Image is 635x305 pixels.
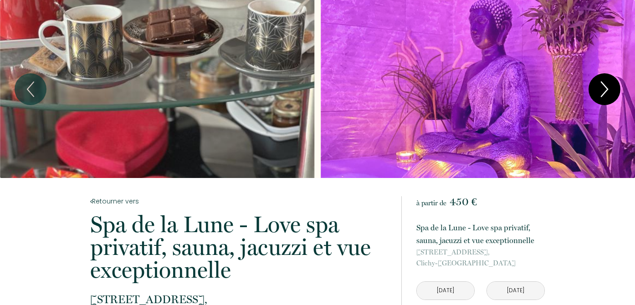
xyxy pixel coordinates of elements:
[589,73,620,105] button: Next
[90,213,389,281] p: Spa de la Lune - Love spa privatif, sauna, jacuzzi et vue exceptionnelle
[416,199,446,207] span: à partir de
[90,294,389,305] span: [STREET_ADDRESS],
[450,195,477,208] span: 450 €
[487,282,544,300] input: Départ
[416,221,545,247] p: Spa de la Lune - Love spa privatif, sauna, jacuzzi et vue exceptionnelle
[15,73,46,105] button: Previous
[417,282,474,300] input: Arrivée
[416,247,545,269] p: Clichy-[GEOGRAPHIC_DATA]
[90,196,389,206] a: Retourner vers
[416,247,545,258] span: [STREET_ADDRESS],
